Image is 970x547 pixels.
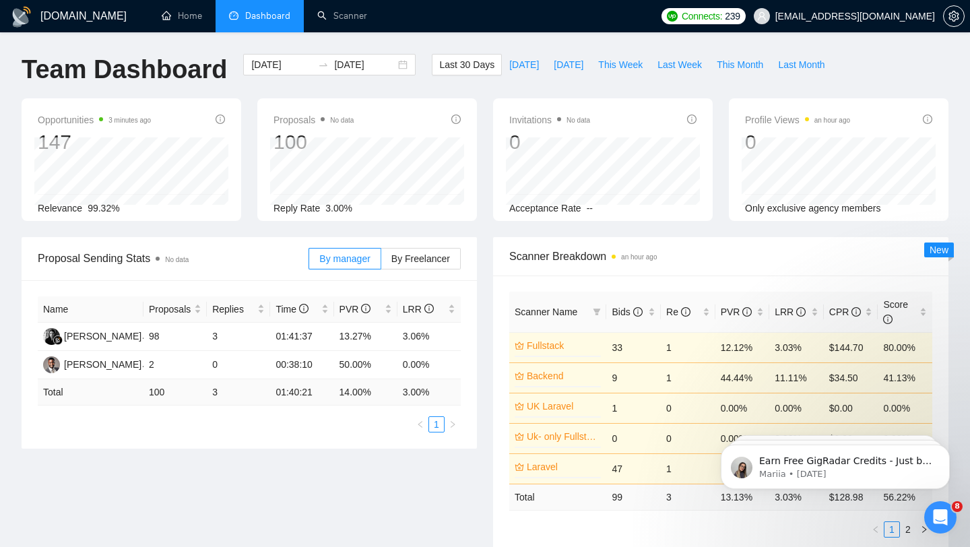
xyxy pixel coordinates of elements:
[924,501,957,534] iframe: Intercom live chat
[944,11,964,22] span: setting
[681,307,690,317] span: info-circle
[824,393,878,423] td: $0.00
[920,525,928,534] span: right
[38,296,143,323] th: Name
[38,250,309,267] span: Proposal Sending Stats
[318,59,329,70] span: to
[527,368,598,383] a: Backend
[428,416,445,432] li: 1
[299,304,309,313] span: info-circle
[108,117,151,124] time: 3 minutes ago
[687,115,697,124] span: info-circle
[509,57,539,72] span: [DATE]
[43,328,60,345] img: MK
[745,203,881,214] span: Only exclusive agency members
[162,10,202,22] a: homeHome
[509,129,590,155] div: 0
[868,521,884,538] button: left
[883,315,893,324] span: info-circle
[339,304,371,315] span: PVR
[451,115,461,124] span: info-circle
[745,112,850,128] span: Profile Views
[715,393,770,423] td: 0.00%
[682,9,722,24] span: Connects:
[715,332,770,362] td: 12.12%
[334,57,395,72] input: End date
[143,379,207,406] td: 100
[769,362,824,393] td: 11.11%
[661,484,715,510] td: 3
[587,203,593,214] span: --
[661,393,715,423] td: 0
[273,129,354,155] div: 100
[319,253,370,264] span: By manager
[606,362,661,393] td: 9
[593,308,601,316] span: filter
[22,54,227,86] h1: Team Dashboard
[814,117,850,124] time: an hour ago
[424,304,434,313] span: info-circle
[149,302,191,317] span: Proposals
[884,522,899,537] a: 1
[606,484,661,510] td: 99
[591,54,650,75] button: This Week
[64,329,141,344] div: [PERSON_NAME]
[361,304,370,313] span: info-circle
[796,307,806,317] span: info-circle
[412,416,428,432] button: left
[778,57,825,72] span: Last Month
[775,307,806,317] span: LRR
[515,401,524,411] span: crown
[661,362,715,393] td: 1
[439,57,494,72] span: Last 30 Days
[397,351,461,379] td: 0.00%
[64,357,141,372] div: [PERSON_NAME]
[824,332,878,362] td: $144.70
[715,362,770,393] td: 44.44%
[38,112,151,128] span: Opportunities
[606,393,661,423] td: 1
[868,521,884,538] li: Previous Page
[598,57,643,72] span: This Week
[606,423,661,453] td: 0
[725,9,740,24] span: 239
[38,379,143,406] td: Total
[829,307,861,317] span: CPR
[883,299,908,325] span: Score
[527,399,598,414] a: UK Laravel
[143,296,207,323] th: Proposals
[245,10,290,22] span: Dashboard
[709,54,771,75] button: This Month
[667,11,678,22] img: upwork-logo.png
[515,307,577,317] span: Scanner Name
[270,351,333,379] td: 00:38:10
[212,302,255,317] span: Replies
[429,417,444,432] a: 1
[527,338,598,353] a: Fullstack
[445,416,461,432] li: Next Page
[952,501,963,512] span: 8
[742,307,752,317] span: info-circle
[11,6,32,28] img: logo
[923,115,932,124] span: info-circle
[527,429,598,444] a: Uk- only Fullstack
[318,59,329,70] span: swap-right
[38,129,151,155] div: 147
[769,332,824,362] td: 3.03%
[884,521,900,538] li: 1
[416,420,424,428] span: left
[502,54,546,75] button: [DATE]
[878,393,932,423] td: 0.00%
[273,203,320,214] span: Reply Rate
[391,253,450,264] span: By Freelancer
[661,332,715,362] td: 1
[412,416,428,432] li: Previous Page
[43,358,141,369] a: AA[PERSON_NAME]
[606,332,661,362] td: 33
[325,203,352,214] span: 3.00%
[633,307,643,317] span: info-circle
[527,459,598,474] a: Laravel
[509,112,590,128] span: Invitations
